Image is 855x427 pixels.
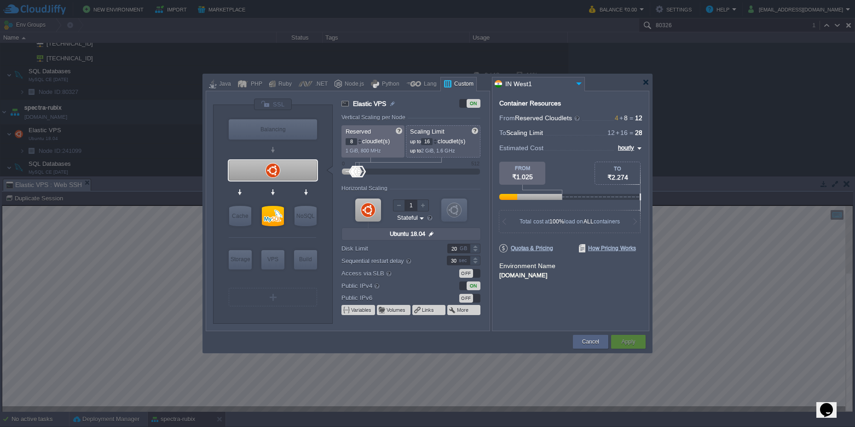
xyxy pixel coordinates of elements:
span: Quotas & Pricing [499,244,553,252]
span: 12 [607,129,615,136]
span: 1 GiB, 800 MHz [346,148,381,153]
div: Ruby [276,77,292,91]
div: 0 [342,161,345,166]
label: Public IPv4 [341,281,435,291]
span: 4 [615,114,618,122]
div: FROM [499,165,545,171]
div: [DOMAIN_NAME] [499,270,642,279]
span: From [499,114,515,122]
button: Volumes [387,306,406,314]
span: = [628,114,635,122]
div: NoSQL [295,206,317,226]
iframe: chat widget [816,390,846,418]
div: Balancing [229,119,317,140]
div: TO [595,166,640,171]
span: 28 [635,129,642,136]
div: sec [459,256,469,265]
span: Scaling Limit [410,128,445,135]
button: Links [422,306,435,314]
div: .NET [312,77,328,91]
button: Variables [351,306,372,314]
div: Horizontal Scaling [341,185,390,192]
div: NoSQL Databases [295,206,317,226]
span: How Pricing Works [579,244,636,252]
span: 12 [635,114,642,122]
div: OFF [459,269,473,278]
span: + [615,129,620,136]
div: VPS [261,250,284,269]
label: Disk Limit [341,244,435,253]
span: Scaling Limit [506,129,543,136]
div: SQL Databases [262,206,284,226]
div: OFF [459,294,473,303]
label: Sequential restart delay [341,256,435,266]
div: Load Balancer [229,119,317,140]
div: Python [379,77,399,91]
span: 8 [618,114,628,122]
div: Elastic VPS [261,250,284,269]
span: Estimated Cost [499,143,543,153]
div: Storage Containers [229,250,252,269]
span: 2 GiB, 1.6 GHz [421,148,455,153]
div: Container Resources [499,100,561,107]
div: Storage [229,250,252,269]
span: up to [410,148,421,153]
div: GB [460,244,469,253]
div: Vertical Scaling per Node [341,114,408,121]
div: Elastic VPS [229,160,317,181]
label: Access via SLB [341,268,435,278]
button: More [457,306,469,314]
span: = [628,129,635,136]
span: ₹2.274 [607,174,628,181]
div: Build [294,250,317,269]
div: Java [216,77,231,91]
div: PHP [248,77,262,91]
p: cloudlet(s) [410,135,477,145]
span: + [618,114,624,122]
span: To [499,129,506,136]
span: ₹1.025 [512,173,533,181]
span: Reserved Cloudlets [515,114,581,122]
span: Reserved [346,128,371,135]
div: ON [467,99,480,108]
label: Environment Name [499,262,555,269]
span: up to [410,139,421,144]
button: Cancel [582,337,599,346]
div: Custom [451,77,474,91]
p: cloudlet(s) [346,135,401,145]
div: Build Node [294,250,317,269]
div: Create New Layer [229,288,317,306]
div: 512 [471,161,479,166]
div: Node.js [342,77,364,91]
div: Cache [229,206,251,226]
div: ON [467,281,480,290]
span: 16 [615,129,628,136]
label: Public IPv6 [341,293,435,303]
button: Apply [621,337,635,346]
div: Lang [421,77,437,91]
